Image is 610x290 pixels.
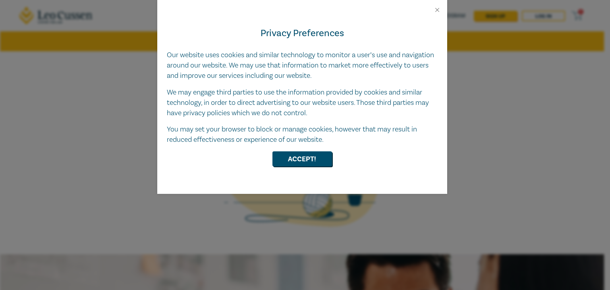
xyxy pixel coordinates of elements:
[434,6,441,14] button: Close
[167,124,438,145] p: You may set your browser to block or manage cookies, however that may result in reduced effective...
[167,50,438,81] p: Our website uses cookies and similar technology to monitor a user’s use and navigation around our...
[167,87,438,118] p: We may engage third parties to use the information provided by cookies and similar technology, in...
[167,26,438,41] h4: Privacy Preferences
[272,151,332,166] button: Accept!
